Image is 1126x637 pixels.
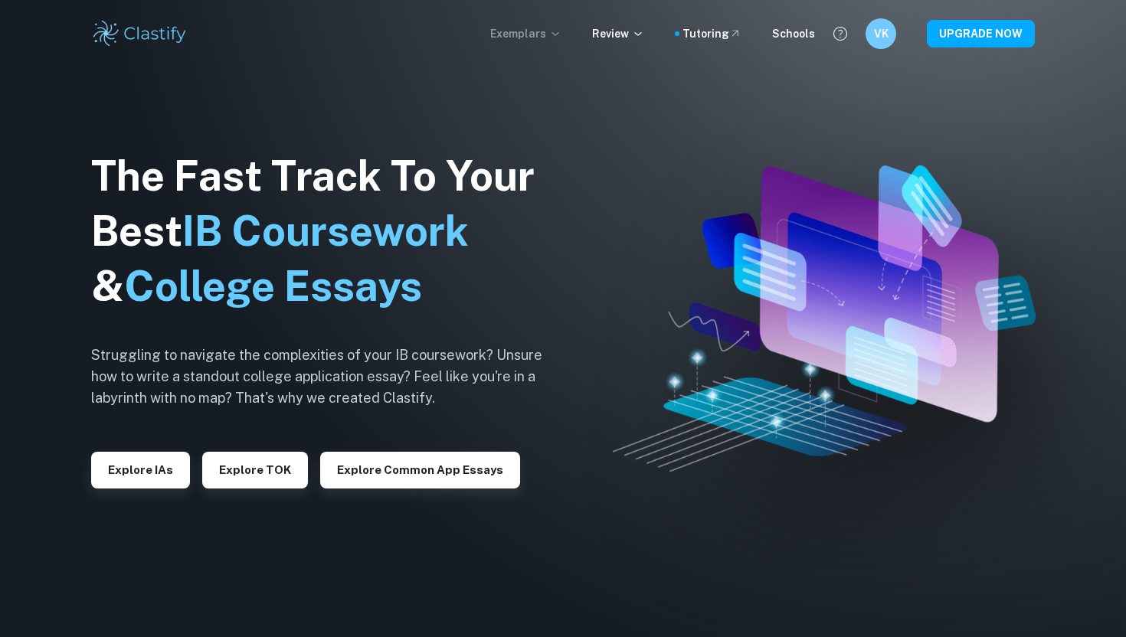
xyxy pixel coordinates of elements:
span: College Essays [124,262,422,310]
img: Clastify logo [91,18,188,49]
h6: Struggling to navigate the complexities of your IB coursework? Unsure how to write a standout col... [91,345,566,409]
button: Explore TOK [202,452,308,488]
button: Explore Common App essays [320,452,520,488]
button: VK [866,18,896,49]
img: Clastify hero [613,165,1036,471]
a: Explore IAs [91,462,190,476]
button: UPGRADE NOW [927,20,1035,47]
a: Schools [772,25,815,42]
button: Help and Feedback [827,21,853,47]
a: Explore Common App essays [320,462,520,476]
span: IB Coursework [182,207,469,255]
h6: VK [872,25,890,42]
button: Explore IAs [91,452,190,488]
h1: The Fast Track To Your Best & [91,149,566,314]
a: Tutoring [682,25,741,42]
p: Review [592,25,644,42]
a: Explore TOK [202,462,308,476]
p: Exemplars [490,25,561,42]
